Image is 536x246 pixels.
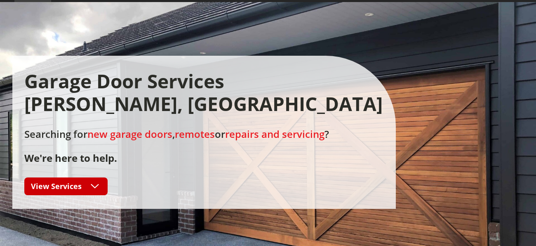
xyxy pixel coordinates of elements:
[24,70,383,115] h1: Garage Door Services [PERSON_NAME], [GEOGRAPHIC_DATA]
[24,128,383,164] h2: Searching for , or ?
[225,128,324,141] a: repairs and servicing
[24,177,108,195] a: View Services
[24,151,117,165] strong: We're here to help.
[87,128,172,141] a: new garage doors
[31,181,82,191] span: View Services
[175,128,215,141] a: remotes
